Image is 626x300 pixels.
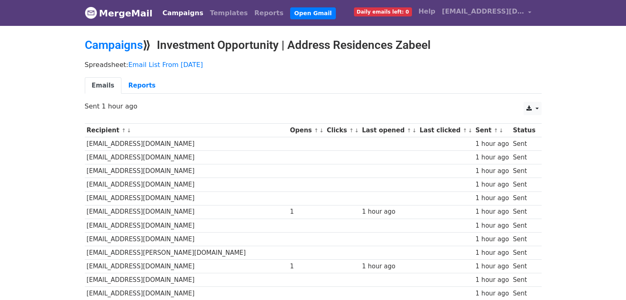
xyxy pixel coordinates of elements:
[468,127,472,134] a: ↓
[439,3,535,23] a: [EMAIL_ADDRESS][DOMAIN_NAME]
[475,166,509,176] div: 1 hour ago
[412,127,417,134] a: ↓
[362,207,415,217] div: 1 hour ago
[415,3,439,20] a: Help
[85,164,288,178] td: [EMAIL_ADDRESS][DOMAIN_NAME]
[314,127,319,134] a: ↑
[511,137,537,151] td: Sent
[475,153,509,162] div: 1 hour ago
[325,124,360,137] th: Clicks
[85,7,97,19] img: MergeMail logo
[288,124,325,137] th: Opens
[511,124,537,137] th: Status
[207,5,251,21] a: Templates
[511,205,537,219] td: Sent
[475,221,509,231] div: 1 hour ago
[85,192,288,205] td: [EMAIL_ADDRESS][DOMAIN_NAME]
[121,127,126,134] a: ↑
[511,260,537,273] td: Sent
[511,273,537,287] td: Sent
[85,102,542,111] p: Sent 1 hour ago
[85,60,542,69] p: Spreadsheet:
[474,124,511,137] th: Sent
[351,3,415,20] a: Daily emails left: 0
[511,246,537,259] td: Sent
[354,7,412,16] span: Daily emails left: 0
[475,180,509,189] div: 1 hour ago
[418,124,474,137] th: Last clicked
[251,5,287,21] a: Reports
[85,273,288,287] td: [EMAIL_ADDRESS][DOMAIN_NAME]
[85,38,143,52] a: Campaigns
[475,248,509,258] div: 1 hour ago
[475,275,509,285] div: 1 hour ago
[475,262,509,271] div: 1 hour ago
[85,137,288,151] td: [EMAIL_ADDRESS][DOMAIN_NAME]
[511,192,537,205] td: Sent
[85,205,288,219] td: [EMAIL_ADDRESS][DOMAIN_NAME]
[349,127,354,134] a: ↑
[319,127,324,134] a: ↓
[475,235,509,244] div: 1 hour ago
[85,124,288,137] th: Recipient
[493,127,498,134] a: ↑
[85,151,288,164] td: [EMAIL_ADDRESS][DOMAIN_NAME]
[85,232,288,246] td: [EMAIL_ADDRESS][DOMAIN_NAME]
[290,262,323,271] div: 1
[290,7,336,19] a: Open Gmail
[475,139,509,149] div: 1 hour ago
[85,246,288,259] td: [EMAIL_ADDRESS][PERSON_NAME][DOMAIN_NAME]
[407,127,411,134] a: ↑
[290,207,323,217] div: 1
[85,178,288,192] td: [EMAIL_ADDRESS][DOMAIN_NAME]
[85,77,121,94] a: Emails
[475,207,509,217] div: 1 hour ago
[85,5,153,22] a: MergeMail
[159,5,207,21] a: Campaigns
[511,219,537,232] td: Sent
[499,127,503,134] a: ↓
[354,127,359,134] a: ↓
[362,262,415,271] div: 1 hour ago
[511,178,537,192] td: Sent
[475,194,509,203] div: 1 hour ago
[127,127,131,134] a: ↓
[85,219,288,232] td: [EMAIL_ADDRESS][DOMAIN_NAME]
[442,7,524,16] span: [EMAIL_ADDRESS][DOMAIN_NAME]
[128,61,203,69] a: Email List From [DATE]
[511,151,537,164] td: Sent
[511,232,537,246] td: Sent
[85,260,288,273] td: [EMAIL_ADDRESS][DOMAIN_NAME]
[121,77,163,94] a: Reports
[360,124,418,137] th: Last opened
[475,289,509,298] div: 1 hour ago
[85,38,542,52] h2: ⟫ Investment Opportunity | Address Residences Zabeel
[463,127,467,134] a: ↑
[511,164,537,178] td: Sent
